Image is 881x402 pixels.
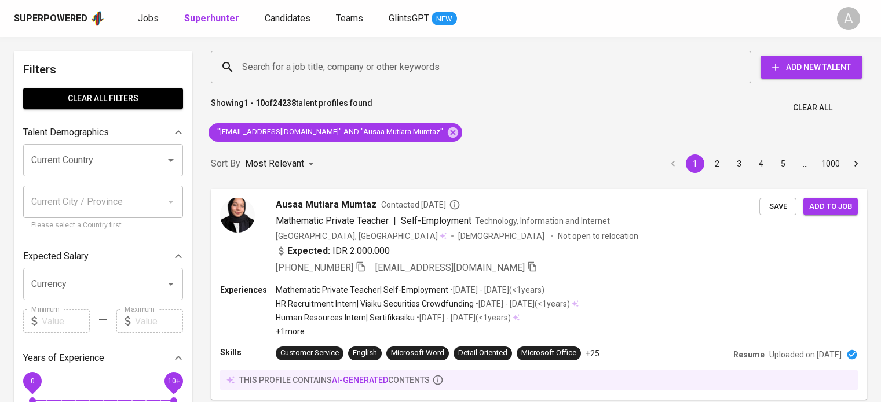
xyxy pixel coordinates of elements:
[32,91,174,106] span: Clear All filters
[276,215,389,226] span: Mathematic Private Teacher
[90,10,105,27] img: app logo
[837,7,860,30] div: A
[265,13,310,24] span: Candidates
[448,284,544,296] p: • [DATE] - [DATE] ( <1 years )
[211,157,240,171] p: Sort By
[458,348,507,359] div: Detail Oriented
[752,154,770,173] button: Go to page 4
[353,348,377,359] div: English
[276,298,474,309] p: HR Recruitment Intern | Visiku Securities Crowdfunding
[23,121,183,144] div: Talent Demographics
[774,154,792,173] button: Go to page 5
[336,12,365,26] a: Teams
[23,346,183,370] div: Years of Experience
[393,214,396,228] span: |
[135,309,183,333] input: Value
[765,200,791,213] span: Save
[708,154,726,173] button: Go to page 2
[796,158,814,169] div: …
[381,199,460,211] span: Contacted [DATE]
[761,56,862,79] button: Add New Talent
[220,198,255,233] img: 649e4eebbd96401c79ca9587ee42091b.png
[23,351,104,365] p: Years of Experience
[586,348,599,359] p: +25
[375,262,525,273] span: [EMAIL_ADDRESS][DOMAIN_NAME]
[209,127,450,138] span: "[EMAIL_ADDRESS][DOMAIN_NAME]" AND "Ausaa Mutiara Mumtaz"
[276,326,579,337] p: +1 more ...
[184,12,242,26] a: Superhunter
[809,200,852,213] span: Add to job
[42,309,90,333] input: Value
[475,216,610,226] span: Technology, Information and Internet
[818,154,843,173] button: Go to page 1000
[163,276,179,292] button: Open
[336,13,363,24] span: Teams
[245,157,304,171] p: Most Relevant
[220,284,276,296] p: Experiences
[458,230,546,242] span: [DEMOGRAPHIC_DATA]
[23,245,183,268] div: Expected Salary
[211,189,867,400] a: Ausaa Mutiara MumtazContacted [DATE]Mathematic Private Teacher|Self-EmploymentTechnology, Informa...
[662,154,867,173] nav: pagination navigation
[449,199,460,211] svg: By Batam recruiter
[163,152,179,168] button: Open
[847,154,865,173] button: Go to next page
[167,377,180,385] span: 10+
[733,349,765,360] p: Resume
[211,97,372,119] p: Showing of talent profiles found
[138,12,161,26] a: Jobs
[389,13,429,24] span: GlintsGPT
[14,10,105,27] a: Superpoweredapp logo
[389,12,457,26] a: GlintsGPT NEW
[276,198,376,212] span: Ausaa Mutiara Mumtaz
[23,126,109,139] p: Talent Demographics
[415,312,511,323] p: • [DATE] - [DATE] ( <1 years )
[23,249,89,263] p: Expected Salary
[31,220,175,231] p: Please select a Country first
[332,375,388,385] span: AI-generated
[220,346,276,358] p: Skills
[23,88,183,109] button: Clear All filters
[239,374,430,386] p: this profile contains contents
[184,13,239,24] b: Superhunter
[23,60,183,79] h6: Filters
[401,215,471,226] span: Self-Employment
[276,262,353,273] span: [PHONE_NUMBER]
[273,98,296,108] b: 24238
[276,244,390,258] div: IDR 2.000.000
[245,153,318,175] div: Most Relevant
[788,97,837,119] button: Clear All
[30,377,34,385] span: 0
[276,312,415,323] p: Human Resources Intern | Sertifikasiku
[391,348,444,359] div: Microsoft Word
[730,154,748,173] button: Go to page 3
[686,154,704,173] button: page 1
[793,101,832,115] span: Clear All
[14,12,87,25] div: Superpowered
[759,198,796,216] button: Save
[287,244,330,258] b: Expected:
[474,298,570,309] p: • [DATE] - [DATE] ( <1 years )
[209,123,462,142] div: "[EMAIL_ADDRESS][DOMAIN_NAME]" AND "Ausaa Mutiara Mumtaz"
[138,13,159,24] span: Jobs
[276,230,447,242] div: [GEOGRAPHIC_DATA], [GEOGRAPHIC_DATA]
[769,349,842,360] p: Uploaded on [DATE]
[432,13,457,25] span: NEW
[770,60,853,75] span: Add New Talent
[244,98,265,108] b: 1 - 10
[803,198,858,216] button: Add to job
[276,284,448,296] p: Mathematic Private Teacher | Self-Employment
[521,348,576,359] div: Microsoft Office
[265,12,313,26] a: Candidates
[280,348,339,359] div: Customer Service
[558,230,638,242] p: Not open to relocation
